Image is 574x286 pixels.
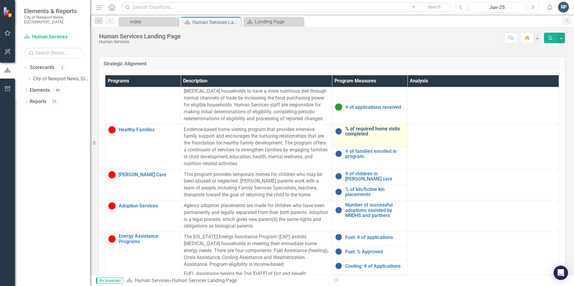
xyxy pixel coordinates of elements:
a: # of children in [PERSON_NAME] care [345,171,404,182]
a: Energy Assistance Programs [119,234,177,244]
td: Double-Click to Edit Right Click for Context Menu [105,72,181,124]
div: Human Services Landing Page [192,19,240,26]
span: Agency adoption placements are made for children who have been permanently and legally separated ... [184,203,328,229]
div: Human Services [99,40,181,44]
img: No Information [335,234,342,241]
span: Search [428,4,441,9]
td: Double-Click to Edit [407,72,559,124]
td: Double-Click to Edit Right Click for Context Menu [105,124,181,169]
a: Human Services [135,278,169,283]
a: # of families enrolled in program [345,149,404,159]
div: Jun-25 [470,4,524,11]
div: Landing Page [255,18,302,25]
div: Human Services Landing Page [172,278,237,283]
div: 2 [57,65,67,70]
div: Human Services Landing Page [99,33,181,40]
td: Double-Click to Edit [407,124,559,169]
img: No Information [335,262,342,270]
a: % of required home visits completed [345,126,404,137]
img: No Information [335,128,342,135]
a: City of Newport News, [GEOGRAPHIC_DATA] [33,76,90,82]
td: Double-Click to Edit Right Click for Context Menu [332,147,407,169]
div: Open Intercom Messenger [554,266,568,280]
button: RP [558,2,569,13]
input: Search ClearPoint... [122,2,451,13]
img: On Target [335,103,342,111]
td: Double-Click to Edit [407,200,559,231]
td: Double-Click to Edit Right Click for Context Menu [332,261,407,275]
img: No Information [335,150,342,157]
a: Landing Page [245,18,302,25]
span: By Scorecard [96,278,123,284]
a: index [120,18,177,25]
span: This program provides temporary homes for children who may be been abused or neglected. [PERSON_N... [184,171,322,198]
td: Double-Click to Edit Right Click for Context Menu [105,169,181,200]
td: Double-Click to Edit Right Click for Context Menu [105,200,181,231]
a: # of applications received [345,105,404,110]
td: Double-Click to Edit Right Click for Context Menu [332,102,407,124]
td: Double-Click to Edit Right Click for Context Menu [332,232,407,246]
td: Double-Click to Edit Right Click for Context Menu [332,124,407,147]
button: Search [419,3,449,11]
td: Double-Click to Edit Right Click for Context Menu [332,200,407,231]
a: Fuel: % Approved [345,249,404,255]
img: No Information [335,207,342,214]
div: index [130,18,177,25]
a: Adoption Services [119,203,177,209]
img: Below Target [108,235,116,243]
img: Below Target [108,126,116,133]
td: Double-Click to Edit Right Click for Context Menu [332,185,407,200]
a: Cooling: # of Applications [345,264,404,269]
img: ClearPoint Strategy [3,7,14,17]
h3: Strategic Alignment [104,61,560,67]
span: Elements & Reports [24,7,84,15]
small: City of Newport News, [GEOGRAPHIC_DATA] [24,15,84,25]
a: Elements [30,87,50,94]
div: 48 [53,88,62,93]
a: % of kin/fictive kin placements [345,187,404,197]
img: No Information [335,248,342,255]
p: The [US_STATE] Energy Assistance Program (EAP) assists [MEDICAL_DATA] households in meeting their... [184,234,329,269]
img: Below Target [108,171,116,178]
a: Human Services [24,34,84,40]
p: FUEL Assistance begins the 2nd [DATE] of Oct and benefit authorization occurs in Dec. [184,269,329,285]
img: No Information [335,173,342,180]
td: Double-Click to Edit Right Click for Context Menu [332,246,407,261]
img: Below Target [108,202,116,210]
div: 23 [50,99,59,104]
a: Fuel: # of applications [345,235,404,240]
input: Search Below... [24,48,84,58]
p: Evidence-based home visiting program that provides intensive family support and encourages the nu... [184,126,329,167]
td: Double-Click to Edit Right Click for Context Menu [332,169,407,185]
a: Scorecards [30,64,54,71]
a: Healthy Families [119,127,177,133]
a: Reports [30,98,47,105]
a: Number of successful adoptions assisted by NNDHS and partners [345,202,404,218]
div: » [126,277,328,284]
td: Double-Click to Edit [407,169,559,200]
p: The goal of the Supplemental Nutrition Assistance Program is to reduce hunger and increase food s... [184,74,329,122]
img: No Information [335,188,342,195]
button: Jun-25 [468,2,526,13]
a: [PERSON_NAME] Care [119,172,177,177]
